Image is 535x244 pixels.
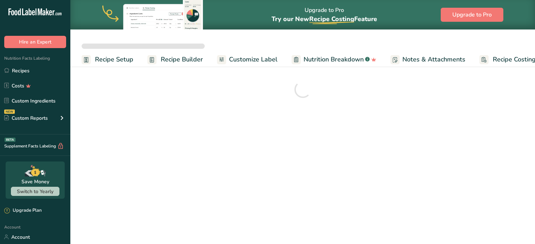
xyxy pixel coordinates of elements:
[21,178,49,185] div: Save Money
[82,52,133,67] a: Recipe Setup
[11,187,59,196] button: Switch to Yearly
[309,15,354,23] span: Recipe Costing
[4,36,66,48] button: Hire an Expert
[292,52,376,67] a: Nutrition Breakdown
[304,55,364,64] span: Nutrition Breakdown
[402,55,465,64] span: Notes & Attachments
[5,138,15,142] div: BETA
[4,110,15,114] div: NEW
[4,207,42,214] div: Upgrade Plan
[452,11,492,19] span: Upgrade to Pro
[161,55,203,64] span: Recipe Builder
[147,52,203,67] a: Recipe Builder
[272,15,377,23] span: Try our New Feature
[390,52,465,67] a: Notes & Attachments
[229,55,278,64] span: Customize Label
[441,8,503,22] button: Upgrade to Pro
[272,0,377,29] div: Upgrade to Pro
[95,55,133,64] span: Recipe Setup
[17,188,53,195] span: Switch to Yearly
[217,52,278,67] a: Customize Label
[4,114,48,122] div: Custom Reports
